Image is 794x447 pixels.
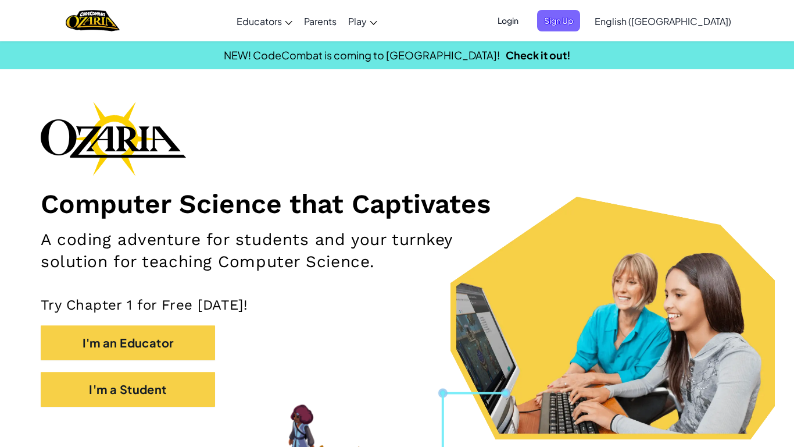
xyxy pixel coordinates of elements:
[298,5,342,37] a: Parents
[41,372,215,407] button: I'm a Student
[491,10,525,31] button: Login
[506,48,571,62] a: Check it out!
[41,229,518,273] h2: A coding adventure for students and your turnkey solution for teaching Computer Science.
[231,5,298,37] a: Educators
[41,325,215,360] button: I'm an Educator
[41,101,186,176] img: Ozaria branding logo
[537,10,580,31] button: Sign Up
[348,15,367,27] span: Play
[589,5,737,37] a: English ([GEOGRAPHIC_DATA])
[595,15,731,27] span: English ([GEOGRAPHIC_DATA])
[41,296,753,314] p: Try Chapter 1 for Free [DATE]!
[66,9,120,33] img: Home
[41,187,753,220] h1: Computer Science that Captivates
[224,48,500,62] span: NEW! CodeCombat is coming to [GEOGRAPHIC_DATA]!
[66,9,120,33] a: Ozaria by CodeCombat logo
[342,5,383,37] a: Play
[237,15,282,27] span: Educators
